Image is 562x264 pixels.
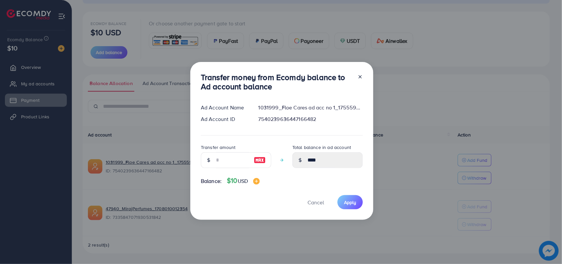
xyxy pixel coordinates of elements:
[337,195,363,209] button: Apply
[253,178,260,185] img: image
[238,177,248,185] span: USD
[227,177,260,185] h4: $10
[308,199,324,206] span: Cancel
[254,156,266,164] img: image
[299,195,332,209] button: Cancel
[201,177,222,185] span: Balance:
[344,199,356,206] span: Apply
[201,144,235,151] label: Transfer amount
[292,144,351,151] label: Total balance in ad account
[196,115,253,123] div: Ad Account ID
[201,73,352,92] h3: Transfer money from Ecomdy balance to Ad account balance
[196,104,253,111] div: Ad Account Name
[253,104,368,111] div: 1031999_Floe Cares ad acc no 1_1755598915786
[253,115,368,123] div: 7540239636447166482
